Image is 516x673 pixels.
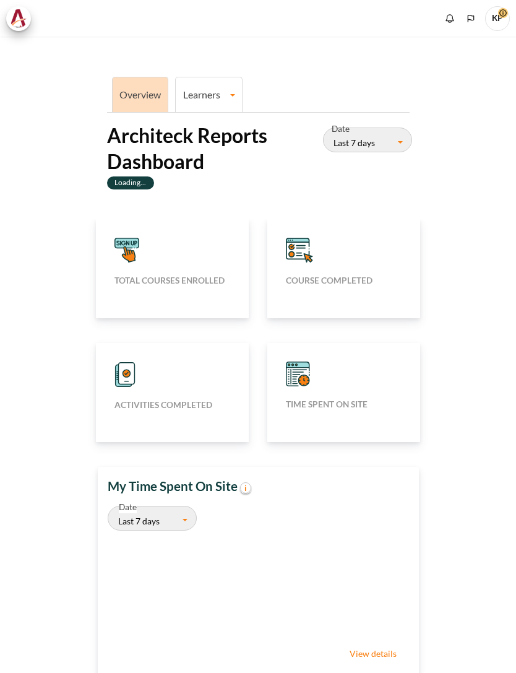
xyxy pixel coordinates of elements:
button: Last 7 days [323,128,412,152]
h5: Total courses enrolled [114,275,230,286]
a: Learners [176,89,242,100]
label: Loading... [107,176,155,189]
h5: Activities completed [114,399,230,410]
a: View details [337,641,409,666]
img: Architeck [10,9,27,28]
label: Date [119,501,137,514]
h5: Time Spent On Site [286,399,402,410]
label: Date [332,123,350,136]
button: Last 7 days [108,506,197,531]
h2: Architeck Reports Dashboard [107,123,318,174]
strong: My Time Spent On Site [108,479,252,493]
span: KP [485,6,510,31]
h5: Course completed [286,275,402,286]
div: Show notification window with no new notifications [441,9,459,28]
button: Languages [462,9,480,28]
a: User menu [485,6,510,31]
a: Architeck Architeck [6,6,37,31]
a: Overview [119,89,161,100]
